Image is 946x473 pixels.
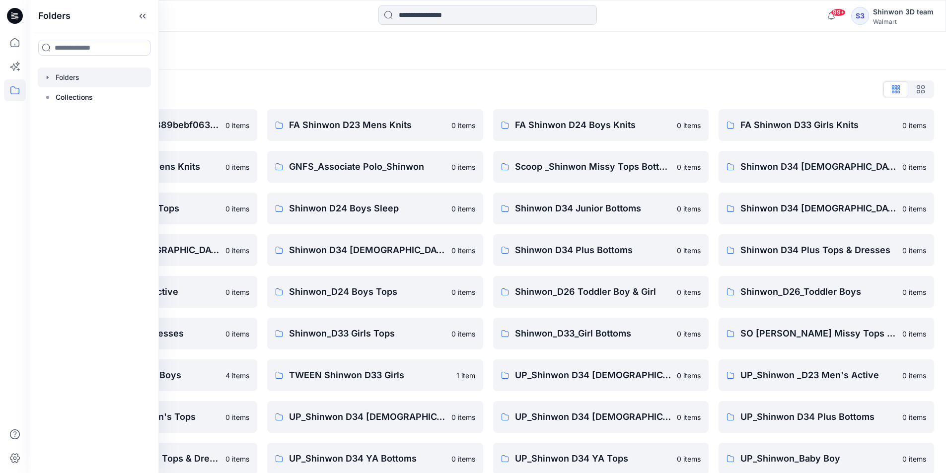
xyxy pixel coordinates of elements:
[493,193,709,224] a: Shinwon D34 Junior Bottoms0 items
[740,202,896,215] p: Shinwon D34 [DEMOGRAPHIC_DATA] Active
[225,329,249,339] p: 0 items
[515,327,671,340] p: Shinwon_D33_Girl Bottoms
[451,287,475,297] p: 0 items
[493,151,709,183] a: Scoop _Shinwon Missy Tops Bottoms Dress0 items
[493,359,709,391] a: UP_Shinwon D34 [DEMOGRAPHIC_DATA] Knit Tops0 items
[225,162,249,172] p: 0 items
[677,203,701,214] p: 0 items
[902,329,926,339] p: 0 items
[740,410,896,424] p: UP_Shinwon D34 Plus Bottoms
[902,203,926,214] p: 0 items
[740,160,896,174] p: Shinwon D34 [DEMOGRAPHIC_DATA] Knit Tops
[451,162,475,172] p: 0 items
[719,318,934,349] a: SO [PERSON_NAME] Missy Tops Bottom Dress0 items
[289,452,445,466] p: UP_Shinwon D34 YA Bottoms
[719,151,934,183] a: Shinwon D34 [DEMOGRAPHIC_DATA] Knit Tops0 items
[719,276,934,308] a: Shinwon_D26_Toddler Boys0 items
[719,401,934,433] a: UP_Shinwon D34 Plus Bottoms0 items
[515,285,671,299] p: Shinwon_D26 Toddler Boy & Girl
[493,318,709,349] a: Shinwon_D33_Girl Bottoms0 items
[902,454,926,464] p: 0 items
[267,318,483,349] a: Shinwon_D33 Girls Tops0 items
[225,287,249,297] p: 0 items
[451,412,475,422] p: 0 items
[451,120,475,131] p: 0 items
[267,151,483,183] a: GNFS_Associate Polo_Shinwon0 items
[740,327,896,340] p: SO [PERSON_NAME] Missy Tops Bottom Dress
[225,245,249,256] p: 0 items
[677,454,701,464] p: 0 items
[451,454,475,464] p: 0 items
[740,285,896,299] p: Shinwon_D26_Toddler Boys
[515,202,671,215] p: Shinwon D34 Junior Bottoms
[902,370,926,381] p: 0 items
[902,120,926,131] p: 0 items
[225,120,249,131] p: 0 items
[719,109,934,141] a: FA Shinwon D33 Girls Knits0 items
[225,203,249,214] p: 0 items
[831,8,846,16] span: 99+
[515,160,671,174] p: Scoop _Shinwon Missy Tops Bottoms Dress
[677,245,701,256] p: 0 items
[493,109,709,141] a: FA Shinwon D24 Boys Knits0 items
[902,287,926,297] p: 0 items
[902,412,926,422] p: 0 items
[493,276,709,308] a: Shinwon_D26 Toddler Boy & Girl0 items
[677,329,701,339] p: 0 items
[289,118,445,132] p: FA Shinwon D23 Mens Knits
[289,285,445,299] p: Shinwon_D24 Boys Tops
[515,118,671,132] p: FA Shinwon D24 Boys Knits
[289,243,445,257] p: Shinwon D34 [DEMOGRAPHIC_DATA] Dresses
[267,401,483,433] a: UP_Shinwon D34 [DEMOGRAPHIC_DATA] Bottoms0 items
[267,234,483,266] a: Shinwon D34 [DEMOGRAPHIC_DATA] Dresses0 items
[289,327,445,340] p: Shinwon_D33 Girls Tops
[289,202,445,215] p: Shinwon D24 Boys Sleep
[267,193,483,224] a: Shinwon D24 Boys Sleep0 items
[851,7,869,25] div: S3
[740,452,896,466] p: UP_Shinwon_Baby Boy
[56,91,93,103] p: Collections
[740,368,896,382] p: UP_Shinwon _D23 Men's Active
[493,401,709,433] a: UP_Shinwon D34 [DEMOGRAPHIC_DATA] Dresses0 items
[225,412,249,422] p: 0 items
[677,120,701,131] p: 0 items
[902,162,926,172] p: 0 items
[677,412,701,422] p: 0 items
[515,368,671,382] p: UP_Shinwon D34 [DEMOGRAPHIC_DATA] Knit Tops
[493,234,709,266] a: Shinwon D34 Plus Bottoms0 items
[515,243,671,257] p: Shinwon D34 Plus Bottoms
[267,359,483,391] a: TWEEN Shinwon D33 Girls1 item
[451,329,475,339] p: 0 items
[719,234,934,266] a: Shinwon D34 Plus Tops & Dresses0 items
[289,368,450,382] p: TWEEN Shinwon D33 Girls
[873,18,934,25] div: Walmart
[719,359,934,391] a: UP_Shinwon _D23 Men's Active0 items
[451,245,475,256] p: 0 items
[289,410,445,424] p: UP_Shinwon D34 [DEMOGRAPHIC_DATA] Bottoms
[873,6,934,18] div: Shinwon 3D team
[289,160,445,174] p: GNFS_Associate Polo_Shinwon
[740,118,896,132] p: FA Shinwon D33 Girls Knits
[267,276,483,308] a: Shinwon_D24 Boys Tops0 items
[451,203,475,214] p: 0 items
[902,245,926,256] p: 0 items
[515,410,671,424] p: UP_Shinwon D34 [DEMOGRAPHIC_DATA] Dresses
[225,370,249,381] p: 4 items
[740,243,896,257] p: Shinwon D34 Plus Tops & Dresses
[515,452,671,466] p: UP_Shinwon D34 YA Tops
[456,370,475,381] p: 1 item
[225,454,249,464] p: 0 items
[677,287,701,297] p: 0 items
[677,162,701,172] p: 0 items
[267,109,483,141] a: FA Shinwon D23 Mens Knits0 items
[677,370,701,381] p: 0 items
[719,193,934,224] a: Shinwon D34 [DEMOGRAPHIC_DATA] Active0 items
